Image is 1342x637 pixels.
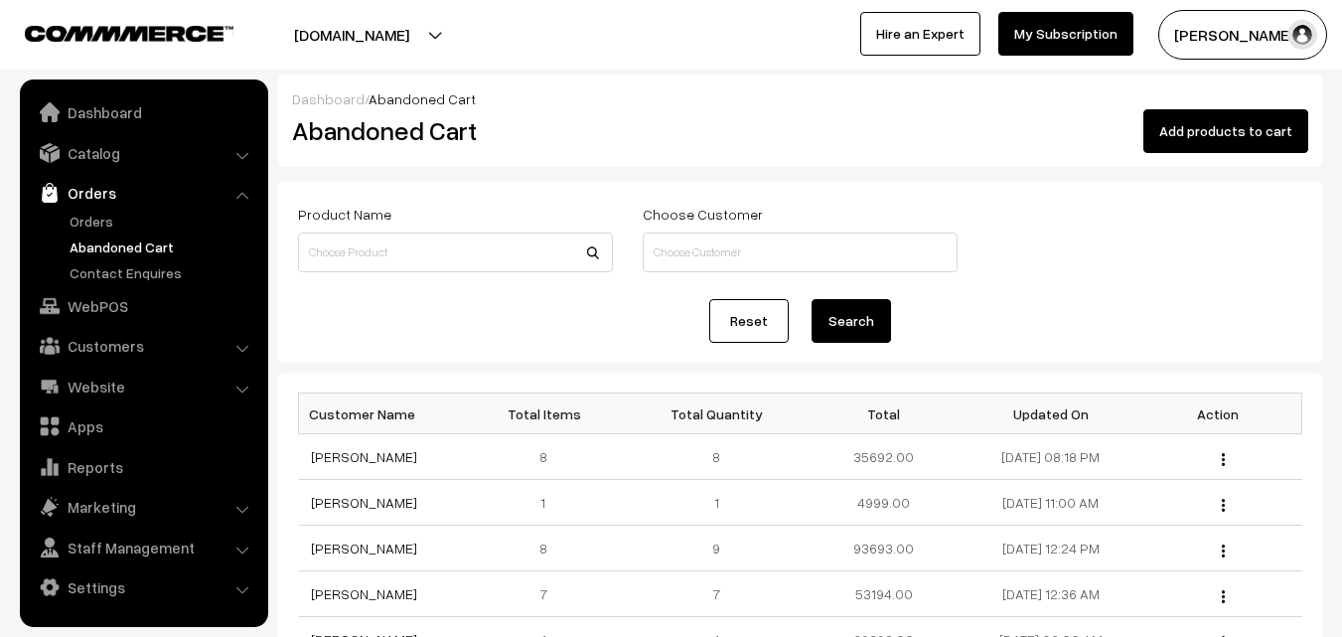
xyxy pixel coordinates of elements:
th: Total Items [466,394,633,434]
button: Add products to cart [1143,109,1308,153]
div: / [292,88,1308,109]
td: 7 [466,571,633,617]
img: Menu [1222,453,1225,466]
td: [DATE] 12:24 PM [968,526,1134,571]
a: [PERSON_NAME] [311,585,417,602]
td: [DATE] 12:36 AM [968,571,1134,617]
a: [PERSON_NAME] [311,448,417,465]
a: Website [25,369,261,404]
button: Search [812,299,891,343]
a: Catalog [25,135,261,171]
th: Action [1134,394,1301,434]
td: 8 [466,526,633,571]
img: user [1287,20,1317,50]
a: Orders [65,211,261,232]
td: 9 [633,526,800,571]
img: COMMMERCE [25,26,233,41]
h2: Abandoned Cart [292,115,611,146]
img: Menu [1222,499,1225,512]
span: Abandoned Cart [369,90,476,107]
img: Menu [1222,545,1225,557]
a: COMMMERCE [25,20,199,44]
a: [PERSON_NAME] [311,494,417,511]
th: Customer Name [299,394,466,434]
th: Total Quantity [633,394,800,434]
a: Reports [25,449,261,485]
a: Customers [25,328,261,364]
a: Marketing [25,489,261,525]
td: 53194.00 [800,571,967,617]
td: [DATE] 11:00 AM [968,480,1134,526]
input: Choose Product [298,233,613,272]
th: Updated On [968,394,1134,434]
td: 93693.00 [800,526,967,571]
a: WebPOS [25,288,261,324]
a: [PERSON_NAME] [311,540,417,557]
a: Hire an Expert [860,12,980,56]
a: Apps [25,408,261,444]
label: Choose Customer [643,204,763,225]
input: Choose Customer [643,233,958,272]
th: Total [800,394,967,434]
a: Dashboard [292,90,365,107]
td: [DATE] 08:18 PM [968,434,1134,480]
a: Reset [709,299,789,343]
td: 8 [466,434,633,480]
td: 1 [633,480,800,526]
a: Settings [25,569,261,605]
td: 35692.00 [800,434,967,480]
button: [PERSON_NAME] [1158,10,1327,60]
td: 4999.00 [800,480,967,526]
a: My Subscription [998,12,1133,56]
a: Abandoned Cart [65,237,261,257]
td: 8 [633,434,800,480]
img: Menu [1222,590,1225,603]
a: Contact Enquires [65,262,261,283]
td: 1 [466,480,633,526]
a: Dashboard [25,94,261,130]
button: [DOMAIN_NAME] [224,10,479,60]
label: Product Name [298,204,391,225]
a: Staff Management [25,530,261,565]
a: Orders [25,175,261,211]
td: 7 [633,571,800,617]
